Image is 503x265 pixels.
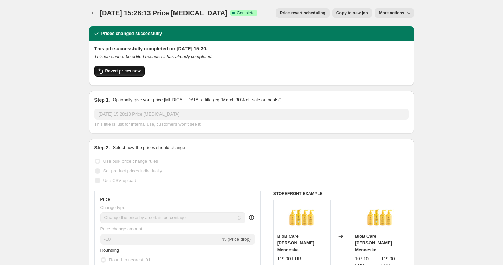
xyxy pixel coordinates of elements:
p: Select how the prices should change [113,144,185,151]
span: Revert prices now [105,68,141,74]
span: BioB Care [PERSON_NAME] Menneske [277,234,314,252]
span: This title is just for internal use, customers won't see it [94,122,201,127]
h3: Price [100,197,110,202]
span: Use bulk price change rules [103,159,158,164]
h6: STOREFRONT EXAMPLE [273,191,409,196]
h2: This job successfully completed on [DATE] 15:30. [94,45,409,52]
span: BioB Care [PERSON_NAME] Menneske [355,234,392,252]
span: Price revert scheduling [280,10,325,16]
input: 30% off holiday sale [94,109,409,120]
span: Copy to new job [336,10,368,16]
span: Round to nearest .01 [109,257,151,262]
p: Optionally give your price [MEDICAL_DATA] a title (eg "March 30% off sale on boots") [113,96,281,103]
h2: Prices changed successfully [101,30,162,37]
span: [DATE] 15:28:13 Price [MEDICAL_DATA] [100,9,228,17]
h2: Step 2. [94,144,110,151]
div: 119.00 EUR [277,255,301,262]
img: BioBSundtMenneskesaet_b7170ab6-8933-459f-98f6-bc5bc68a04b5_80x.jpg [366,203,394,231]
button: Price revert scheduling [276,8,330,18]
button: Price change jobs [89,8,99,18]
span: Complete [237,10,254,16]
i: This job cannot be edited because it has already completed. [94,54,213,59]
span: Set product prices individually [103,168,162,173]
span: Use CSV upload [103,178,136,183]
img: BioBSundtMenneskesaet_b7170ab6-8933-459f-98f6-bc5bc68a04b5_80x.jpg [288,203,315,231]
button: Revert prices now [94,66,145,77]
button: Copy to new job [332,8,372,18]
span: Change type [100,205,126,210]
span: % (Price drop) [222,237,251,242]
span: Price change amount [100,226,142,231]
span: Rounding [100,248,119,253]
h2: Step 1. [94,96,110,103]
div: help [248,214,255,221]
button: More actions [375,8,414,18]
input: -15 [100,234,221,245]
span: More actions [379,10,404,16]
